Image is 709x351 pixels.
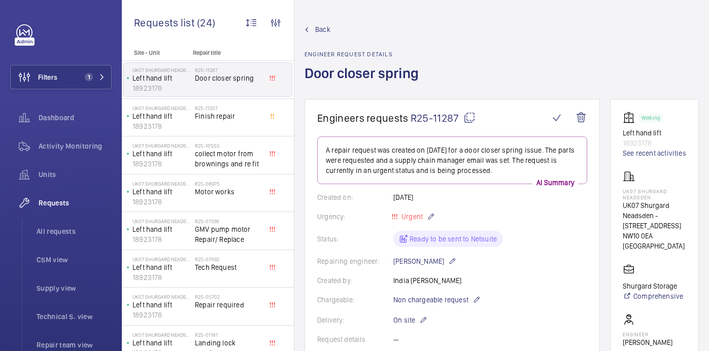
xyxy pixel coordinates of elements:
[195,111,262,121] span: Finish repair
[195,187,262,197] span: Motor works
[623,231,686,251] p: NW10 0EA [GEOGRAPHIC_DATA]
[132,262,191,272] p: Left hand lift
[623,148,686,158] a: See recent activities
[195,67,262,73] h2: R25-11287
[38,72,57,82] span: Filters
[132,67,191,73] p: UK07 Shurgard Neadsden
[305,51,425,58] h2: Engineer request details
[132,73,191,83] p: Left hand lift
[132,149,191,159] p: Left hand lift
[195,181,262,187] h2: R25-08975
[132,338,191,348] p: Left hand lift
[132,197,191,207] p: 18923178
[317,112,409,124] span: Engineers requests
[195,224,262,244] span: GMV pump motor Repair/ Replace
[195,300,262,310] span: Repair required
[623,112,639,124] img: elevator.svg
[399,213,423,221] span: Urgent
[132,159,191,169] p: 18923178
[132,218,191,224] p: UK07 Shurgard Neadsden
[195,262,262,272] span: Tech Request
[37,283,112,293] span: Supply view
[195,105,262,111] h2: R25-11207
[132,300,191,310] p: Left hand lift
[623,200,686,231] p: UK07 Shurgard Neadsden - [STREET_ADDRESS]
[305,64,425,99] h1: Door closer spring
[623,291,683,301] a: Comprehensive
[37,255,112,265] span: CSM view
[132,187,191,197] p: Left hand lift
[39,113,112,123] span: Dashboard
[132,121,191,131] p: 18923178
[195,73,262,83] span: Door closer spring
[195,294,262,300] h2: R25-05702
[132,310,191,320] p: 18923178
[623,337,672,347] p: [PERSON_NAME]
[132,234,191,244] p: 18923178
[132,181,191,187] p: UK07 Shurgard Neadsden
[532,178,579,188] p: AI Summary
[326,145,579,175] p: A repair request was created on [DATE] for a door closer spring issue. The parts were requested a...
[10,65,112,89] button: Filters1
[132,256,191,262] p: UK07 Shurgard Neadsden
[315,24,330,34] span: Back
[39,141,112,151] span: Activity Monitoring
[39,169,112,180] span: Units
[132,332,191,338] p: UK07 Shurgard Neadsden
[623,331,672,337] p: Engineer
[623,128,686,138] p: Left hand lift
[132,224,191,234] p: Left hand lift
[132,105,191,111] p: UK07 Shurgard Neadsden
[623,188,686,200] p: UK07 Shurgard Neadsden
[642,116,660,120] p: Working
[623,281,683,291] p: Shurgard Storage
[132,294,191,300] p: UK07 Shurgard Neadsden
[393,255,456,267] p: [PERSON_NAME]
[37,311,112,322] span: Technical S. view
[623,138,686,148] p: 18923178
[37,226,112,236] span: All requests
[132,83,191,93] p: 18923178
[39,198,112,208] span: Requests
[195,256,262,262] h2: R25-07092
[134,16,197,29] span: Requests list
[195,149,262,169] span: collect motor from brownings and re fit
[122,49,189,56] p: Site - Unit
[195,143,262,149] h2: R25-10555
[37,340,112,350] span: Repair team view
[411,112,476,124] span: R25-11287
[195,218,262,224] h2: R25-07338
[195,332,262,338] h2: R25-01181
[393,314,427,326] p: On site
[132,143,191,149] p: UK07 Shurgard Neadsden
[132,111,191,121] p: Left hand lift
[85,73,93,81] span: 1
[132,272,191,283] p: 18923178
[393,295,468,305] span: Non chargeable request
[193,49,260,56] p: Repair title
